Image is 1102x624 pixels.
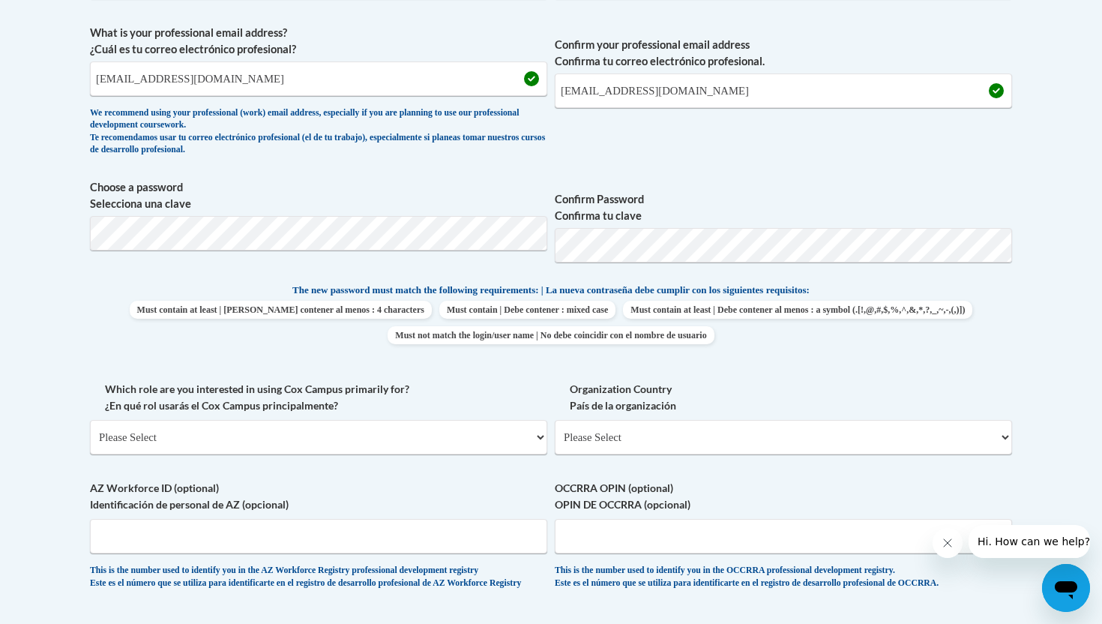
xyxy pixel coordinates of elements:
[130,301,432,319] span: Must contain at least | [PERSON_NAME] contener al menos : 4 characters
[439,301,615,319] span: Must contain | Debe contener : mixed case
[90,179,547,212] label: Choose a password Selecciona una clave
[555,565,1012,589] div: This is the number used to identify you in the OCCRRA professional development registry. Este es ...
[969,525,1090,558] iframe: Message from company
[90,565,547,589] div: This is the number used to identify you in the AZ Workforce Registry professional development reg...
[555,37,1012,70] label: Confirm your professional email address Confirma tu correo electrónico profesional.
[623,301,972,319] span: Must contain at least | Debe contener al menos : a symbol (.[!,@,#,$,%,^,&,*,?,_,~,-,(,)])
[90,480,547,513] label: AZ Workforce ID (optional) Identificación de personal de AZ (opcional)
[555,381,1012,414] label: Organization Country País de la organización
[555,73,1012,108] input: Required
[1042,564,1090,612] iframe: Button to launch messaging window
[90,25,547,58] label: What is your professional email address? ¿Cuál es tu correo electrónico profesional?
[555,191,1012,224] label: Confirm Password Confirma tu clave
[555,480,1012,513] label: OCCRRA OPIN (optional) OPIN DE OCCRRA (opcional)
[933,528,963,558] iframe: Close message
[90,107,547,157] div: We recommend using your professional (work) email address, especially if you are planning to use ...
[388,326,714,344] span: Must not match the login/user name | No debe coincidir con el nombre de usuario
[90,61,547,96] input: Metadata input
[90,381,547,414] label: Which role are you interested in using Cox Campus primarily for? ¿En qué rol usarás el Cox Campus...
[292,283,810,297] span: The new password must match the following requirements: | La nueva contraseña debe cumplir con lo...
